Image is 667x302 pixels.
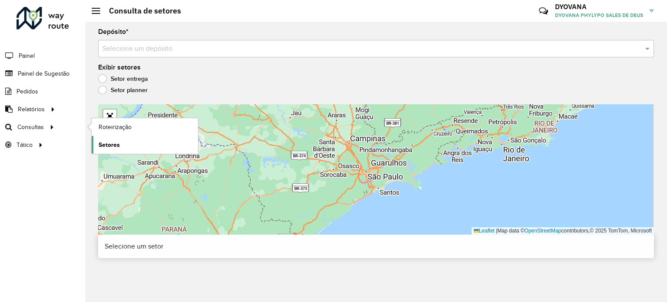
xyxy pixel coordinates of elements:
[525,228,561,234] a: OpenStreetMap
[17,123,44,132] span: Consultas
[98,62,141,73] label: Exibir setores
[98,235,654,258] div: Selecione um setor
[103,110,116,123] a: Abrir mapa em tela cheia
[19,51,35,60] span: Painel
[472,227,654,235] div: Map data © contributors,© 2025 TomTom, Microsoft
[18,69,69,78] span: Painel de Sugestão
[99,123,132,132] span: Roteirização
[92,118,198,136] a: Roteirização
[99,140,120,149] span: Setores
[555,3,643,11] h3: DYOVANA
[98,74,148,83] label: Setor entrega
[98,27,129,37] label: Depósito
[92,136,198,153] a: Setores
[17,87,38,96] span: Pedidos
[17,140,33,149] span: Tático
[18,105,45,114] span: Relatórios
[555,11,643,19] span: DYOVANA PHYLYPO SALES DE DEUS
[496,228,497,234] span: |
[474,228,495,234] a: Leaflet
[100,6,181,16] h2: Consulta de setores
[98,86,148,94] label: Setor planner
[534,2,553,20] a: Contato Rápido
